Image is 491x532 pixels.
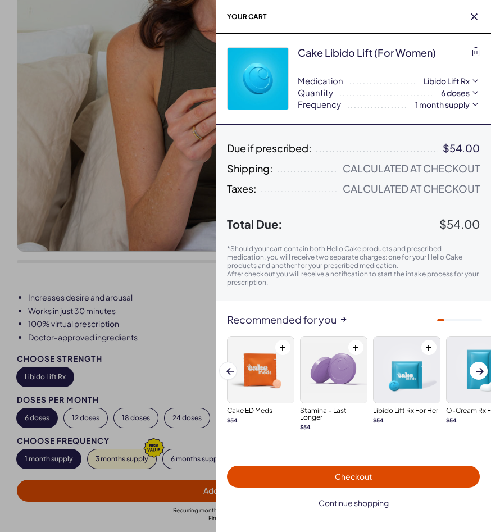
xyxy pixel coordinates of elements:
[227,336,294,424] a: Cake ED MedsCake ED Meds$54
[227,143,312,154] span: Due if prescribed:
[227,163,273,174] span: Shipping:
[300,424,311,430] strong: $ 54
[298,75,343,87] span: Medication
[227,466,480,488] button: Checkout
[300,407,367,421] h3: Stamina – Last Longer
[227,407,294,414] h3: Cake ED Meds
[301,337,367,403] img: Stamina – Last Longer
[373,336,440,424] a: Libido Lift Rx For HerLibido Lift Rx For Her$54
[300,336,367,431] a: Stamina – Last LongerStamina – Last Longer$54
[298,46,436,60] div: Cake Libido Lift (for Women)
[298,98,341,110] span: Frequency
[373,407,440,414] h3: Libido Lift Rx For Her
[374,337,440,403] img: Libido Lift Rx For Her
[227,183,257,194] span: Taxes:
[228,48,288,110] img: p3ZtQTX4dfw0aP9sqBphP7GDoJYYEv1Qyfw0SU36.webp
[227,270,479,287] span: After checkout you will receive a notification to start the intake process for your prescription.
[446,417,457,424] strong: $ 54
[228,337,294,403] img: Cake ED Meds
[319,498,389,508] span: Continue shopping
[439,217,480,231] span: $54.00
[298,87,333,98] span: Quantity
[343,183,480,194] div: Calculated at Checkout
[373,417,384,424] strong: $ 54
[335,471,372,481] span: Checkout
[227,417,238,424] strong: $ 54
[227,492,480,514] button: Continue shopping
[216,314,491,325] div: Recommended for you
[443,143,480,154] div: $54.00
[227,217,439,231] span: Total Due:
[343,163,480,174] div: Calculated at Checkout
[227,244,480,270] p: *Should your cart contain both Hello Cake products and prescribed medication, you will receive tw...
